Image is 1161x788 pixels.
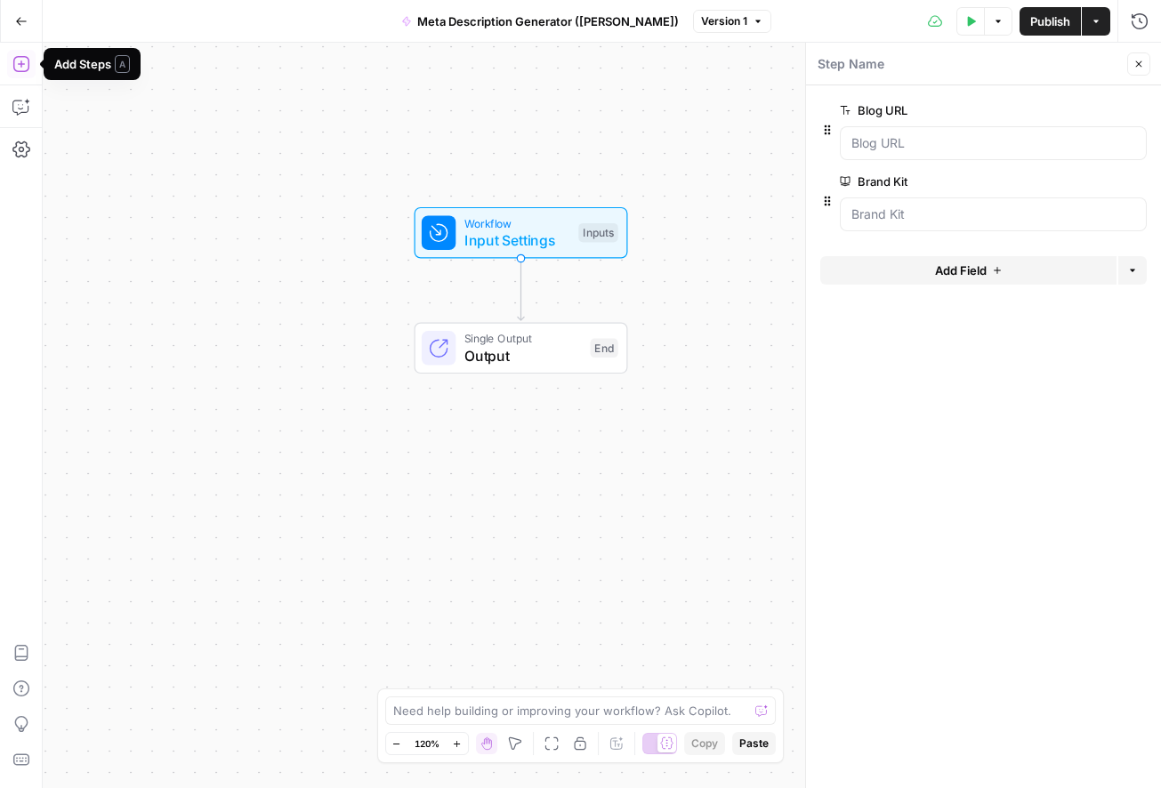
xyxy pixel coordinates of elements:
span: Output [464,345,582,366]
button: Add Field [820,256,1117,285]
label: Blog URL [840,101,1046,119]
button: Copy [684,732,725,755]
div: Inputs [578,223,617,243]
button: Publish [1020,7,1081,36]
button: Version 1 [693,10,771,33]
span: Add Field [935,261,987,279]
span: Input Settings [464,229,570,251]
label: Brand Kit [840,173,1046,190]
input: Brand Kit [851,205,1135,223]
span: Workflow [464,214,570,231]
span: A [115,55,130,73]
span: Single Output [464,330,582,347]
div: Add Steps [54,55,130,73]
span: Paste [739,736,769,752]
g: Edge from start to end [518,259,524,321]
div: Single OutputOutputEnd [356,323,687,374]
span: Meta Description Generator ([PERSON_NAME]) [417,12,679,30]
input: Blog URL [851,134,1135,152]
button: Meta Description Generator ([PERSON_NAME]) [391,7,689,36]
div: End [591,339,618,358]
span: 120% [415,736,439,751]
button: Paste [732,732,776,755]
span: Copy [691,736,718,752]
span: Publish [1030,12,1070,30]
span: Version 1 [701,13,747,29]
div: WorkflowInput SettingsInputs [356,207,687,259]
